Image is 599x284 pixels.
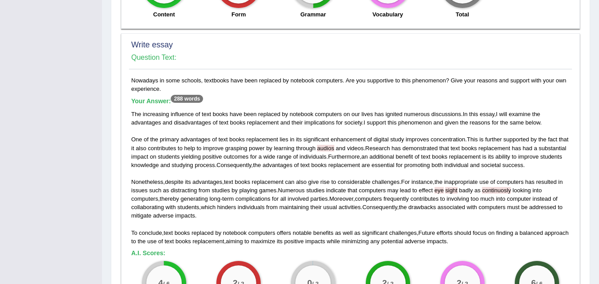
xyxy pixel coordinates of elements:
span: books [230,119,246,126]
span: on [344,111,350,117]
span: to [197,145,202,152]
span: involving [446,195,469,202]
span: conclude [139,230,162,236]
span: the [500,119,508,126]
span: with [165,204,176,210]
span: replacement [328,162,360,168]
span: the [532,111,540,117]
span: text [421,153,431,160]
span: books [175,230,190,236]
span: impact [131,153,148,160]
span: Furthermore [328,153,360,160]
span: books [462,145,477,152]
span: significant [303,136,329,143]
span: text [202,111,211,117]
h4: Question Text: [131,54,570,62]
span: as [163,187,169,194]
span: use [147,238,157,245]
span: their [292,119,303,126]
span: has [392,145,401,152]
span: can [285,179,294,185]
span: individuals [238,204,265,210]
span: Possible spelling mistake found. (did you mean: continuously) [482,187,511,194]
span: essay [480,111,494,117]
span: such [149,187,161,194]
span: been [244,111,257,117]
span: challenges [389,230,417,236]
span: by [266,145,272,152]
span: The [131,111,141,117]
span: Nonetheless [131,179,163,185]
span: all [280,195,286,202]
span: playing [239,187,258,194]
span: usual [323,204,337,210]
span: concentration [431,136,465,143]
span: by [282,111,288,117]
span: and [280,119,290,126]
span: benefit [395,153,413,160]
span: as [354,230,360,236]
span: text [301,162,310,168]
span: This word is usually spelled as one word. (did you mean: eyesight) [435,187,444,194]
label: Form [231,10,246,19]
span: learning [274,145,294,152]
span: of [213,119,218,126]
span: challenges [372,179,399,185]
span: primary [160,136,179,143]
span: advantages [262,162,292,168]
span: studying [172,162,193,168]
span: same [510,119,524,126]
span: has [512,145,521,152]
label: Vocabulary [372,10,403,19]
span: books [229,136,245,143]
span: its [185,179,191,185]
span: any [370,238,380,245]
span: for [336,119,343,126]
span: and [161,162,170,168]
span: the [150,136,158,143]
span: replacement [192,238,224,245]
span: to [558,204,563,210]
span: minimizing [341,238,368,245]
span: help [184,145,195,152]
span: aiming [226,238,243,245]
span: This word is usually spelled as one word. (did you mean: eyesight) [445,187,457,194]
span: improve [518,153,539,160]
span: maximize [251,238,275,245]
span: computers [478,204,505,210]
label: Grammar [300,10,326,19]
span: contributes [411,195,439,202]
span: text [224,179,233,185]
span: books [311,162,327,168]
span: One [131,136,142,143]
span: involved [288,195,309,202]
span: finding [496,230,513,236]
span: to [244,238,249,245]
span: demonstrated [403,145,438,152]
span: distracting [171,187,197,194]
span: individuals [300,153,327,160]
span: from [199,187,210,194]
span: the [538,136,546,143]
span: advantages [180,136,210,143]
span: the [460,119,468,126]
span: resulted [536,179,556,185]
span: of [158,238,163,245]
span: of [196,111,200,117]
span: had [523,145,532,152]
span: Moreover [329,195,353,202]
span: is [479,136,483,143]
span: of [293,153,298,160]
span: digital [374,136,389,143]
span: increasing [143,111,169,117]
span: into [532,187,542,194]
span: to [131,238,136,245]
span: and [163,119,172,126]
span: knowledge [131,162,159,168]
span: examine [509,111,531,117]
span: impacts [427,238,447,245]
span: the [435,179,442,185]
span: a [515,230,518,236]
div: . , . . . . . , . , . , , . , . , - . , , . , . , , , . [131,110,570,245]
span: through [296,145,316,152]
